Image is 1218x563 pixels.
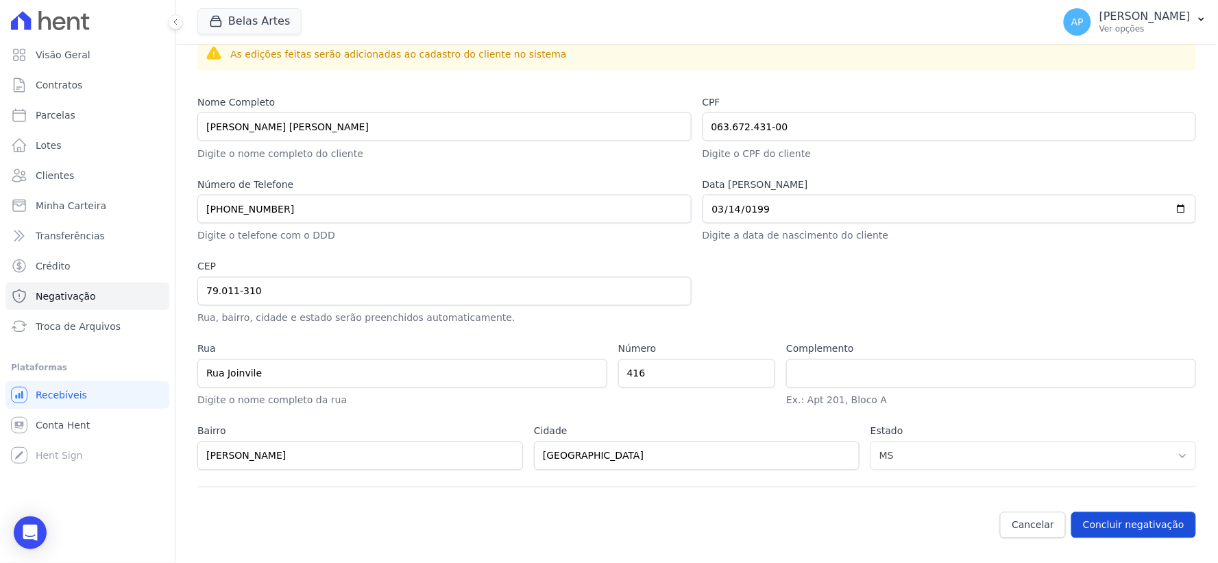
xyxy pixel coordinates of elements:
[618,342,776,357] label: Número
[5,313,169,340] a: Troca de Arquivos
[36,78,82,92] span: Contratos
[5,222,169,250] a: Transferências
[36,169,74,182] span: Clientes
[197,277,692,306] input: 00.000-000
[5,192,169,219] a: Minha Carteira
[36,48,90,62] span: Visão Geral
[36,289,96,303] span: Negativação
[703,178,1197,192] label: Data [PERSON_NAME]
[197,424,523,439] label: Bairro
[5,132,169,159] a: Lotes
[197,95,692,110] label: Nome Completo
[1099,10,1191,23] p: [PERSON_NAME]
[786,394,1196,408] p: Ex.: Apt 201, Bloco A
[36,259,71,273] span: Crédito
[1000,512,1066,538] a: Cancelar
[11,359,164,376] div: Plataformas
[197,8,302,34] button: Belas Artes
[534,424,860,439] label: Cidade
[36,229,105,243] span: Transferências
[197,342,607,357] label: Rua
[5,41,169,69] a: Visão Geral
[197,311,692,326] p: Rua, bairro, cidade e estado serão preenchidos automaticamente.
[5,252,169,280] a: Crédito
[14,516,47,549] div: Open Intercom Messenger
[230,47,567,62] p: As edições feitas serão adicionadas ao cadastro do cliente no sistema
[36,418,90,432] span: Conta Hent
[5,162,169,189] a: Clientes
[36,388,87,402] span: Recebíveis
[36,199,106,213] span: Minha Carteira
[1053,3,1218,41] button: AP [PERSON_NAME] Ver opções
[197,178,692,192] label: Número de Telefone
[786,342,1196,357] label: Complemento
[703,229,1197,243] p: Digite a data de nascimento do cliente
[5,283,169,310] a: Negativação
[197,260,692,274] label: CEP
[1071,512,1196,538] button: Concluir negativação
[36,139,62,152] span: Lotes
[197,147,692,161] p: Digite o nome completo do cliente
[5,71,169,99] a: Contratos
[1099,23,1191,34] p: Ver opções
[703,147,1197,161] p: Digite o CPF do cliente
[5,101,169,129] a: Parcelas
[197,394,607,408] p: Digite o nome completo da rua
[5,411,169,439] a: Conta Hent
[5,381,169,409] a: Recebíveis
[870,424,1196,439] label: Estado
[703,95,1197,110] label: CPF
[1071,17,1084,27] span: AP
[36,320,121,333] span: Troca de Arquivos
[1012,518,1054,532] span: Cancelar
[36,108,75,122] span: Parcelas
[197,229,692,243] p: Digite o telefone com o DDD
